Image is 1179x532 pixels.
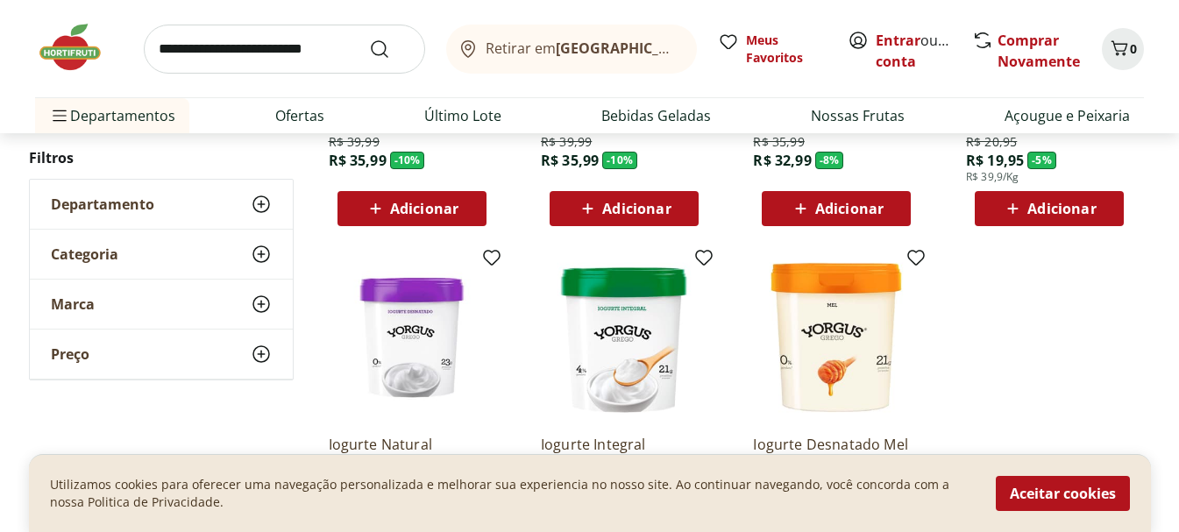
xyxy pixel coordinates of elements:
[50,476,975,511] p: Utilizamos cookies para oferecer uma navegação personalizada e melhorar sua experiencia no nosso ...
[329,133,380,151] span: R$ 39,99
[35,21,123,74] img: Hortifruti
[541,133,592,151] span: R$ 39,99
[30,280,293,329] button: Marca
[1130,40,1137,57] span: 0
[1027,202,1096,216] span: Adicionar
[144,25,425,74] input: search
[966,133,1017,151] span: R$ 20,95
[815,202,884,216] span: Adicionar
[811,105,905,126] a: Nossas Frutas
[30,230,293,279] button: Categoria
[602,202,671,216] span: Adicionar
[601,105,711,126] a: Bebidas Geladas
[30,180,293,229] button: Departamento
[51,345,89,363] span: Preço
[753,435,920,473] a: Iogurte Desnatado Mel Yorgus 500g
[1102,28,1144,70] button: Carrinho
[275,105,324,126] a: Ofertas
[1027,152,1056,169] span: - 5 %
[966,151,1024,170] span: R$ 19,95
[966,170,1019,184] span: R$ 39,9/Kg
[541,254,707,421] img: Iogurte Integral Yorgus Grego 500g
[975,191,1124,226] button: Adicionar
[329,254,495,421] img: Iogurte Natural Desnatado 0% de Gordura Yorgus 500G
[390,202,458,216] span: Adicionar
[30,330,293,379] button: Preço
[329,151,387,170] span: R$ 35,99
[51,195,154,213] span: Departamento
[815,152,844,169] span: - 8 %
[51,245,118,263] span: Categoria
[996,476,1130,511] button: Aceitar cookies
[718,32,827,67] a: Meus Favoritos
[876,30,954,72] span: ou
[329,435,495,473] a: Iogurte Natural Desnatado 0% de Gordura Yorgus 500G
[762,191,911,226] button: Adicionar
[556,39,851,58] b: [GEOGRAPHIC_DATA]/[GEOGRAPHIC_DATA]
[541,151,599,170] span: R$ 35,99
[876,31,920,50] a: Entrar
[369,39,411,60] button: Submit Search
[49,95,175,137] span: Departamentos
[446,25,697,74] button: Retirar em[GEOGRAPHIC_DATA]/[GEOGRAPHIC_DATA]
[753,133,804,151] span: R$ 35,99
[998,31,1080,71] a: Comprar Novamente
[1005,105,1130,126] a: Açougue e Peixaria
[29,140,294,175] h2: Filtros
[876,31,972,71] a: Criar conta
[49,95,70,137] button: Menu
[602,152,637,169] span: - 10 %
[753,254,920,421] img: Iogurte Desnatado Mel Yorgus 500g
[550,191,699,226] button: Adicionar
[541,435,707,473] a: Iogurte Integral [PERSON_NAME] 500g
[753,151,811,170] span: R$ 32,99
[390,152,425,169] span: - 10 %
[51,295,95,313] span: Marca
[337,191,487,226] button: Adicionar
[486,40,679,56] span: Retirar em
[424,105,501,126] a: Último Lote
[746,32,827,67] span: Meus Favoritos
